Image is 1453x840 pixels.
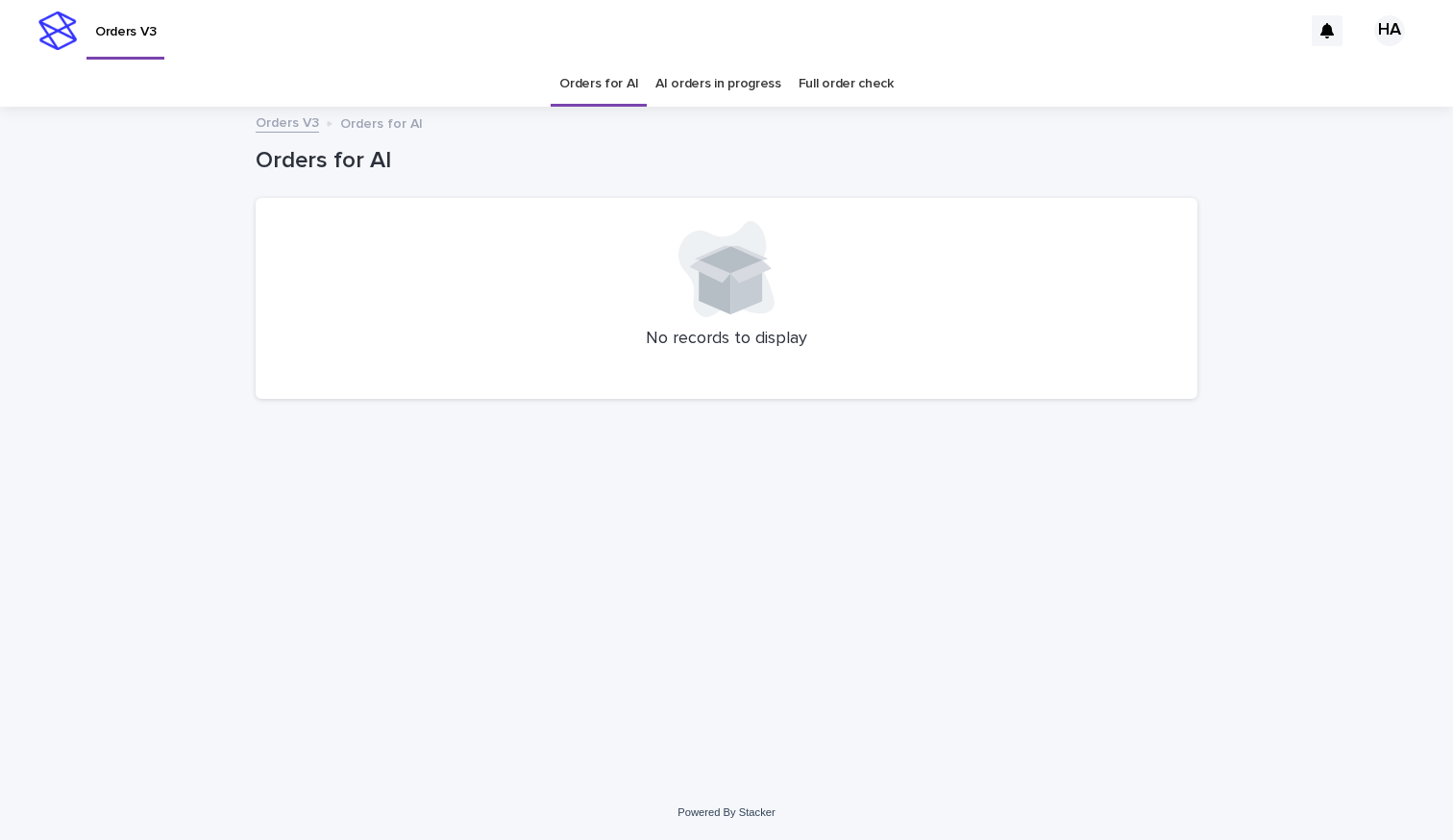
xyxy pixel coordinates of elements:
a: Orders V3 [256,111,319,133]
div: HA [1374,15,1405,46]
a: Powered By Stacker [677,806,775,818]
p: Orders for AI [340,111,423,133]
img: stacker-logo-s-only.png [38,12,77,50]
h1: Orders for AI [256,147,1197,175]
a: AI orders in progress [655,62,781,107]
a: Full order check [799,62,894,107]
a: Orders for AI [559,62,638,107]
p: No records to display [279,329,1174,350]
